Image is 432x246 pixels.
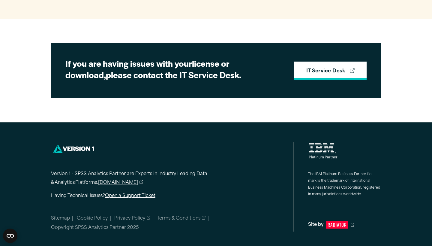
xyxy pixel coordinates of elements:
[105,194,155,198] a: Open a Support Ticket
[157,215,205,222] a: Terms & Conditions
[65,58,275,80] h2: If you are having issues with your please contact the IT Service Desk.
[51,215,293,232] nav: Minor links within the footer
[308,221,381,229] a: Site by Radiator Digital
[306,68,345,75] strong: IT Service Desk
[51,226,139,230] span: Copyright SPSS Analytics Partner 2025
[65,57,229,80] strong: license or download,
[77,216,108,221] a: Cookie Policy
[294,62,367,80] a: IT Service Desk
[326,221,348,229] svg: Radiator Digital
[308,221,323,229] span: Site by
[51,170,231,187] p: Version 1 - SPSS Analytics Partner are Experts in Industry Leading Data & Analytics Platforms.
[308,171,381,198] p: The IBM Platinum Business Partner tier mark is the trademark of International Business Machines C...
[3,229,17,243] button: Open CMP widget
[114,215,150,222] a: Privacy Policy
[51,216,70,221] a: Sitemap
[98,179,143,187] a: [DOMAIN_NAME]
[51,192,231,201] p: Having Technical Issues?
